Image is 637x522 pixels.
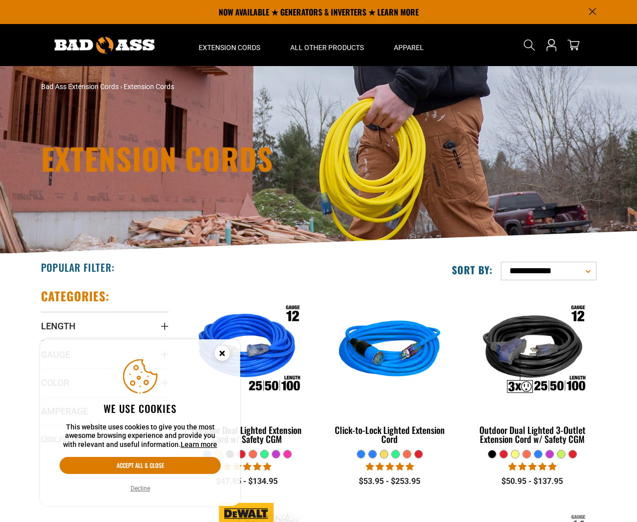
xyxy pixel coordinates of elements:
span: Extension Cords [124,83,174,91]
button: Accept all & close [60,457,221,474]
h2: Categories: [41,288,110,304]
div: $53.95 - $253.95 [326,475,453,487]
p: This website uses cookies to give you the most awesome browsing experience and provide you with r... [60,423,221,449]
div: Click-to-Lock Lighted Extension Cord [326,425,453,443]
span: Extension Cords [199,43,260,52]
img: Bad Ass Extension Cords [55,37,155,54]
summary: Search [521,37,537,53]
div: $50.95 - $137.95 [468,475,596,487]
span: 4.80 stars [508,462,556,471]
summary: Length [41,312,169,340]
img: Outdoor Dual Lighted 3-Outlet Extension Cord w/ Safety CGM [469,293,595,408]
div: $47.95 - $134.95 [184,475,311,487]
a: Learn more [181,440,217,448]
span: Apparel [394,43,424,52]
aside: Cookie Consent [40,339,240,506]
span: › [120,83,122,91]
button: Decline [128,483,153,493]
h1: Extension Cords [41,143,406,173]
div: Outdoor Dual Lighted 3-Outlet Extension Cord w/ Safety CGM [468,425,596,443]
span: Length [41,320,76,332]
a: Outdoor Dual Lighted Extension Cord w/ Safety CGM Outdoor Dual Lighted Extension Cord w/ Safety CGM [184,288,311,449]
h2: We use cookies [60,402,221,415]
span: 4.87 stars [366,462,414,471]
img: Outdoor Dual Lighted Extension Cord w/ Safety CGM [184,293,310,408]
label: Sort by: [452,263,493,276]
a: Outdoor Dual Lighted 3-Outlet Extension Cord w/ Safety CGM Outdoor Dual Lighted 3-Outlet Extensio... [468,288,596,449]
img: blue [327,293,453,408]
a: Bad Ass Extension Cords [41,83,119,91]
summary: Extension Cords [184,24,275,66]
summary: All Other Products [275,24,379,66]
a: blue Click-to-Lock Lighted Extension Cord [326,288,453,449]
summary: Gauge [41,340,169,368]
div: Outdoor Dual Lighted Extension Cord w/ Safety CGM [184,425,311,443]
span: 4.81 stars [223,462,271,471]
nav: breadcrumbs [41,82,406,92]
h2: Popular Filter: [41,261,115,274]
summary: Apparel [379,24,439,66]
span: All Other Products [290,43,364,52]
